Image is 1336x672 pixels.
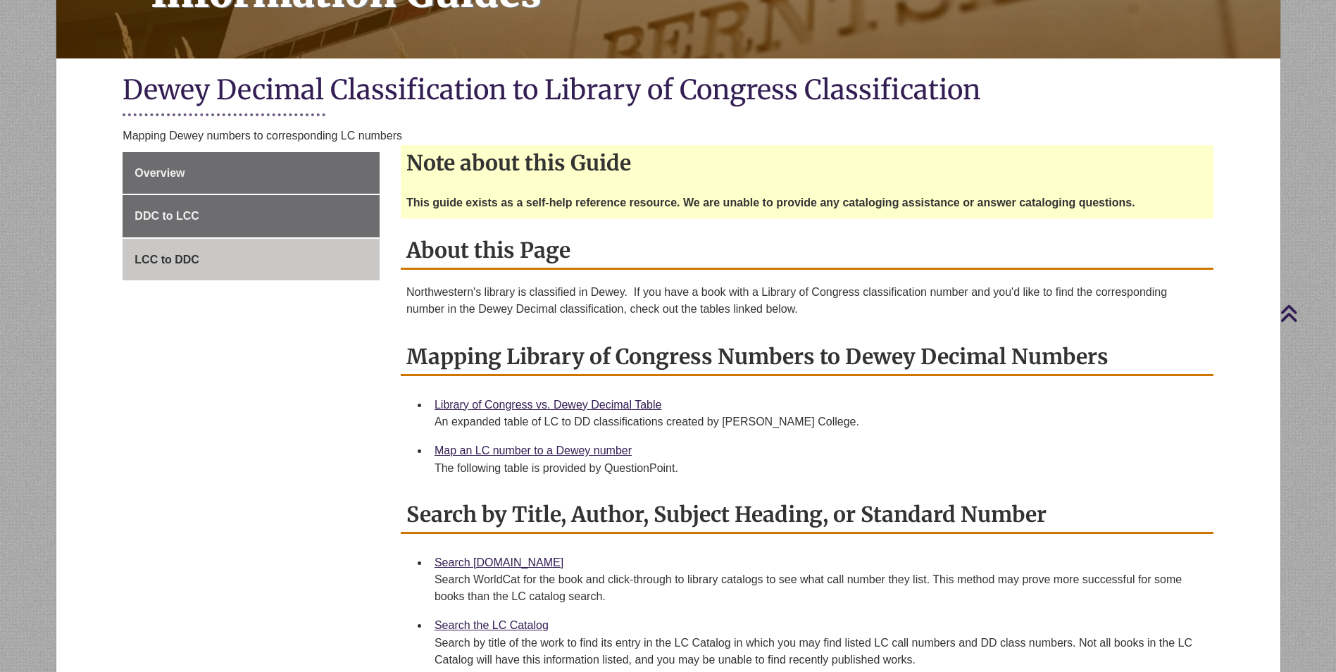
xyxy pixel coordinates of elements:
span: DDC to LCC [135,210,199,222]
span: Overview [135,167,185,179]
span: LCC to DDC [135,254,199,266]
h1: Dewey Decimal Classification to Library of Congress Classification [123,73,1213,110]
div: Search by title of the work to find its entry in the LC Catalog in which you may find listed LC c... [435,635,1202,668]
p: Northwestern's library is classified in Dewey. If you have a book with a Library of Congress clas... [406,284,1208,318]
div: The following table is provided by QuestionPoint. [435,460,1202,477]
a: Map an LC number to a Dewey number [435,444,632,456]
h2: Mapping Library of Congress Numbers to Dewey Decimal Numbers [401,339,1213,376]
a: Search the LC Catalog [435,619,549,631]
h2: Search by Title, Author, Subject Heading, or Standard Number [401,497,1213,534]
a: DDC to LCC [123,195,380,237]
h2: Note about this Guide [401,145,1213,180]
span: Mapping Dewey numbers to corresponding LC numbers [123,130,402,142]
div: Search WorldCat for the book and click-through to library catalogs to see what call number they l... [435,571,1202,605]
h2: About this Page [401,232,1213,270]
div: Guide Page Menu [123,152,380,281]
a: Overview [123,152,380,194]
a: Search [DOMAIN_NAME] [435,556,563,568]
a: LCC to DDC [123,239,380,281]
a: Back to Top [1280,304,1332,323]
div: An expanded table of LC to DD classifications created by [PERSON_NAME] College. [435,413,1202,430]
a: Library of Congress vs. Dewey Decimal Table [435,399,662,411]
strong: This guide exists as a self-help reference resource. We are unable to provide any cataloging assi... [406,197,1135,209]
